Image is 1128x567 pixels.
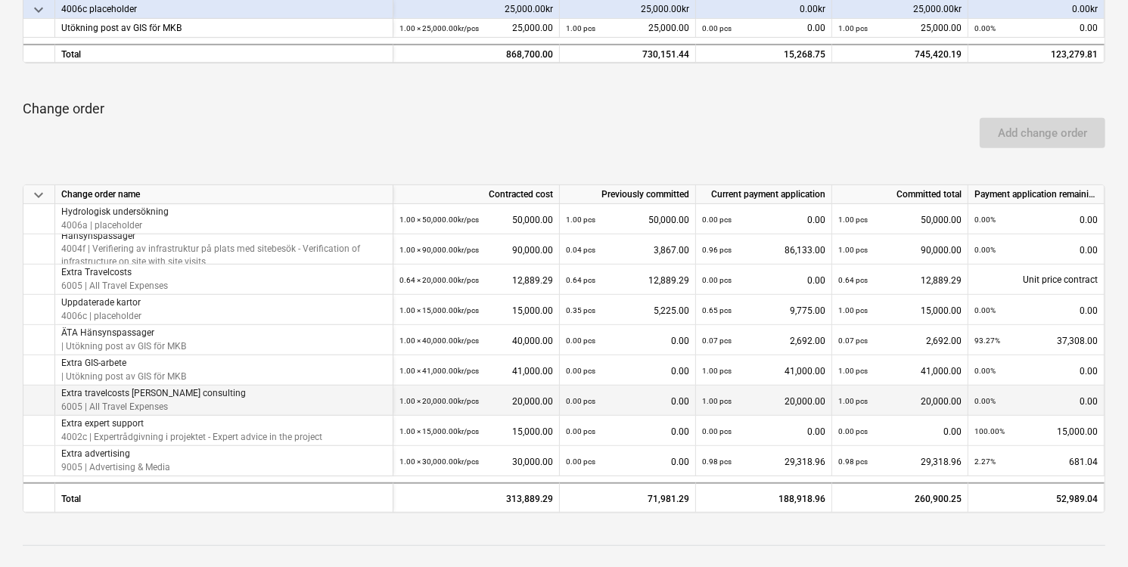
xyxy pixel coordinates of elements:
[838,355,962,386] div: 41,000.00
[974,45,1098,64] div: 123,279.81
[838,427,868,435] small: 0.00 pcs
[399,427,479,435] small: 1.00 × 15,000.00kr / pcs
[1052,494,1128,567] iframe: Chat Widget
[566,427,595,435] small: 0.00 pcs
[838,24,868,33] small: 1.00 pcs
[1052,494,1128,567] div: Chatt-widget
[838,276,868,284] small: 0.64 pcs
[702,24,732,33] small: 0.00 pcs
[393,185,560,204] div: Contracted cost
[838,306,868,314] small: 1.00 pcs
[974,336,1000,345] small: 93.27%
[838,457,868,466] small: 0.98 pcs
[702,386,825,417] div: 20,000.00
[702,45,825,64] div: 15,268.75
[702,397,732,405] small: 1.00 pcs
[838,386,962,417] div: 20,000.00
[702,367,732,375] small: 1.00 pcs
[968,185,1105,204] div: Payment application remaining
[974,306,996,314] small: 0.00%
[61,417,322,430] p: Extra expert support
[399,215,479,224] small: 1.00 × 50,000.00kr / pcs
[974,19,1098,38] div: 0.00
[30,1,48,19] span: keyboard_arrow_down
[61,218,169,231] p: 4006a | placeholder
[974,204,1098,235] div: 0.00
[974,386,1098,417] div: 0.00
[696,185,832,204] div: Current payment application
[566,457,595,466] small: 0.00 pcs
[566,246,595,254] small: 0.04 pcs
[974,295,1098,326] div: 0.00
[399,295,553,326] div: 15,000.00
[974,446,1098,477] div: 681.04
[399,246,479,254] small: 1.00 × 90,000.00kr / pcs
[702,457,732,466] small: 0.98 pcs
[61,339,186,352] p: | Utökning post av GIS för MKB
[61,296,141,309] p: Uppdaterade kartor
[566,336,595,345] small: 0.00 pcs
[566,204,689,235] div: 50,000.00
[399,45,553,64] div: 868,700.00
[399,24,479,33] small: 1.00 × 25,000.00kr / pcs
[974,234,1098,265] div: 0.00
[702,234,825,265] div: 86,133.00
[61,357,186,370] p: Extra GIS-arbete
[61,19,387,38] div: Utökning post av GIS för MKB
[974,416,1098,447] div: 15,000.00
[838,295,962,326] div: 15,000.00
[974,367,996,375] small: 0.00%
[702,446,825,477] div: 29,318.96
[61,448,170,460] p: Extra advertising
[566,215,595,224] small: 1.00 pcs
[399,19,553,38] div: 25,000.00
[566,276,595,284] small: 0.64 pcs
[560,185,696,204] div: Previously committed
[838,246,868,254] small: 1.00 pcs
[974,427,1005,435] small: 100.00%
[566,397,595,405] small: 0.00 pcs
[702,416,825,447] div: 0.00
[702,204,825,235] div: 0.00
[838,446,962,477] div: 29,318.96
[974,24,996,33] small: 0.00%
[61,206,169,218] p: Hydrologisk undersökning
[566,295,689,326] div: 5,225.00
[838,19,962,38] div: 25,000.00
[968,265,1105,295] div: Unit price contract
[399,367,479,375] small: 1.00 × 41,000.00kr / pcs
[566,19,689,38] div: 25,000.00
[838,336,868,345] small: 0.07 pcs
[399,234,553,265] div: 90,000.00
[399,355,553,386] div: 41,000.00
[399,325,553,356] div: 40,000.00
[838,325,962,356] div: 2,692.00
[702,427,732,435] small: 0.00 pcs
[974,215,996,224] small: 0.00%
[974,397,996,405] small: 0.00%
[399,446,553,477] div: 30,000.00
[566,446,689,477] div: 0.00
[399,306,479,314] small: 1.00 × 15,000.00kr / pcs
[838,265,962,296] div: 12,889.29
[566,45,689,64] div: 730,151.44
[974,325,1098,356] div: 37,308.00
[399,265,553,296] div: 12,889.29
[399,204,553,235] div: 50,000.00
[61,266,168,279] p: Extra Travelcosts
[566,234,689,265] div: 3,867.00
[838,416,962,447] div: 0.00
[61,243,387,268] p: 4004f | Verifiering av infrastruktur på plats med sitebesök - Verification of infrastructure on s...
[61,230,387,243] p: Hänsynspassager
[702,265,825,296] div: 0.00
[702,325,825,356] div: 2,692.00
[399,276,479,284] small: 0.64 × 20,000.00kr / pcs
[832,482,968,513] div: 260,900.25
[393,482,560,513] div: 313,889.29
[55,185,393,204] div: Change order name
[566,325,689,356] div: 0.00
[399,457,479,466] small: 1.00 × 30,000.00kr / pcs
[702,215,732,224] small: 0.00 pcs
[566,306,595,314] small: 0.35 pcs
[702,306,732,314] small: 0.65 pcs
